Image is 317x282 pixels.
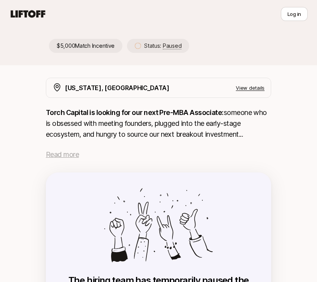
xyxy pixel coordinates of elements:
[46,107,271,140] p: someone who is obsessed with meeting founders, plugged into the early-stage ecosystem, and hungry...
[49,39,122,53] p: $5,000 Match Incentive
[46,108,224,117] strong: Torch Capital is looking for our next Pre-MBA Associate:
[46,150,79,158] span: Read more
[163,42,181,49] span: Paused
[65,83,169,93] p: [US_STATE], [GEOGRAPHIC_DATA]
[281,7,308,21] button: Log in
[144,41,181,50] p: Status:
[236,84,265,92] p: View details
